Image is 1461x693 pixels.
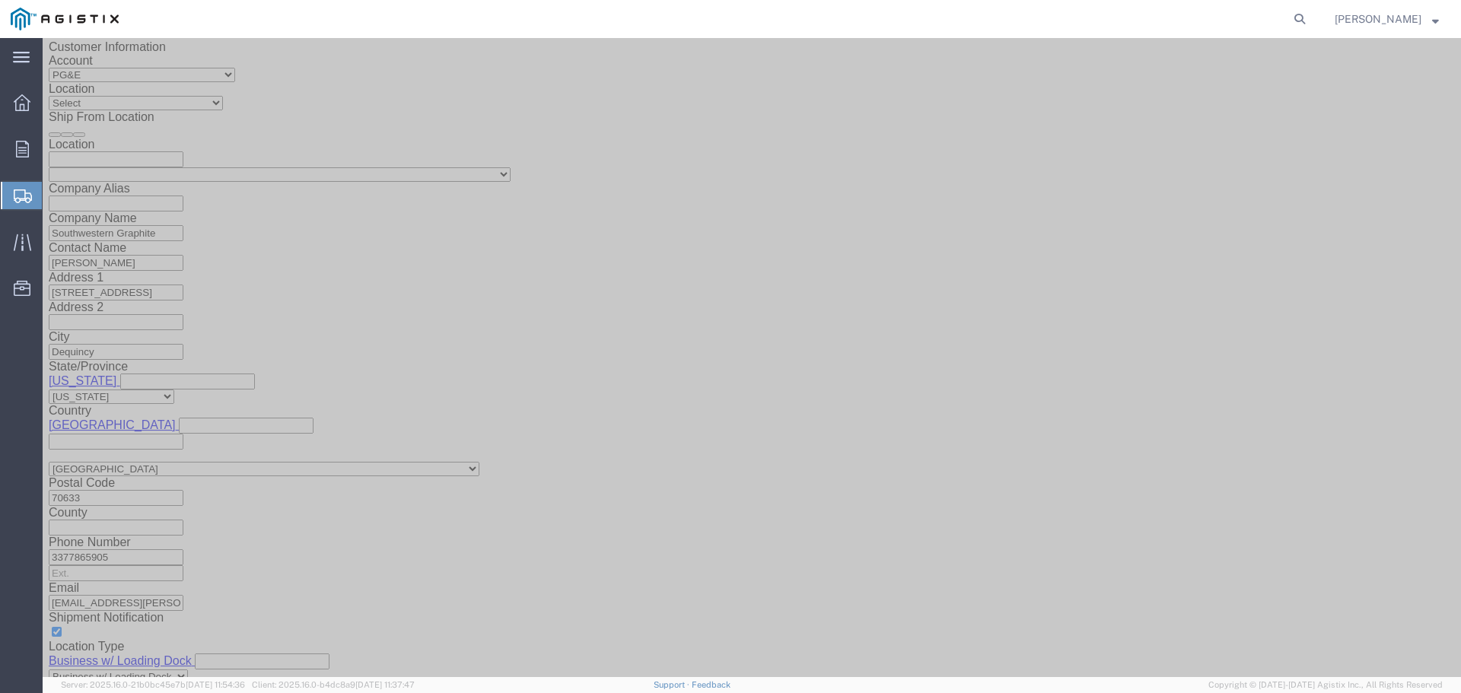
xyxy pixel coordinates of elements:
[654,680,692,689] a: Support
[1335,11,1421,27] span: Luke Chesniak
[11,8,119,30] img: logo
[61,680,245,689] span: Server: 2025.16.0-21b0bc45e7b
[186,680,245,689] span: [DATE] 11:54:36
[252,680,415,689] span: Client: 2025.16.0-b4dc8a9
[692,680,730,689] a: Feedback
[43,38,1461,677] iframe: FS Legacy Container
[1334,10,1440,28] button: [PERSON_NAME]
[355,680,415,689] span: [DATE] 11:37:47
[1208,679,1443,691] span: Copyright © [DATE]-[DATE] Agistix Inc., All Rights Reserved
